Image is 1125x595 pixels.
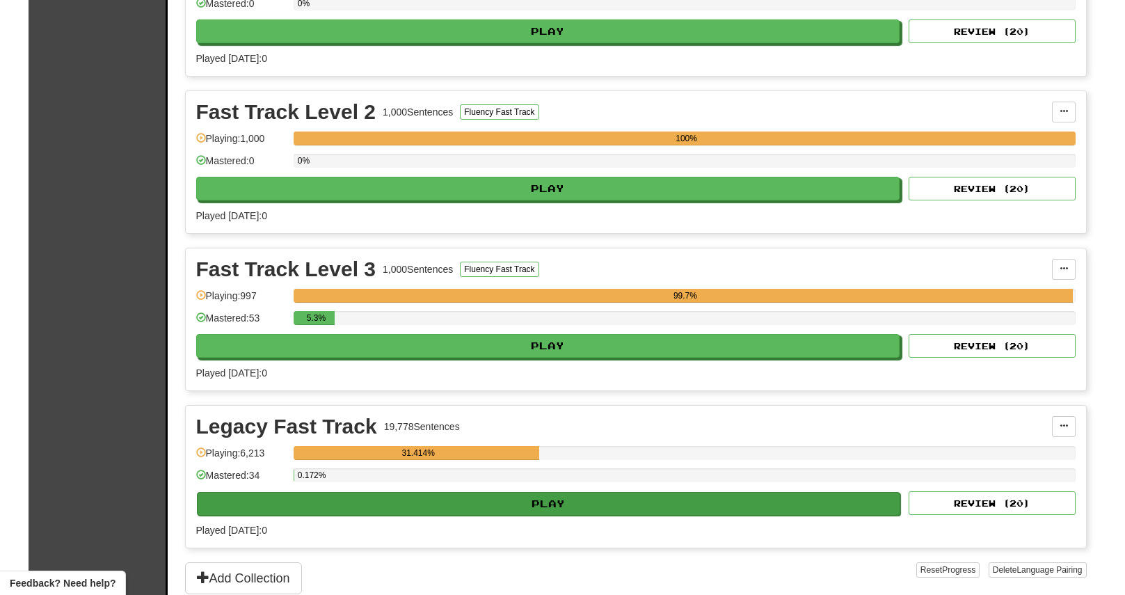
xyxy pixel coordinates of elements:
[196,367,267,379] span: Played [DATE]: 0
[196,525,267,536] span: Played [DATE]: 0
[384,420,460,434] div: 19,778 Sentences
[298,446,539,460] div: 31.414%
[196,416,377,437] div: Legacy Fast Track
[989,562,1087,578] button: DeleteLanguage Pairing
[942,565,975,575] span: Progress
[185,562,302,594] button: Add Collection
[909,491,1076,515] button: Review (20)
[196,154,287,177] div: Mastered: 0
[909,334,1076,358] button: Review (20)
[197,492,901,516] button: Play
[909,177,1076,200] button: Review (20)
[298,289,1073,303] div: 99.7%
[1016,565,1082,575] span: Language Pairing
[460,262,538,277] button: Fluency Fast Track
[460,104,538,120] button: Fluency Fast Track
[298,132,1076,145] div: 100%
[196,446,287,469] div: Playing: 6,213
[298,311,335,325] div: 5.3%
[10,576,115,590] span: Open feedback widget
[909,19,1076,43] button: Review (20)
[196,102,376,122] div: Fast Track Level 2
[196,53,267,64] span: Played [DATE]: 0
[196,210,267,221] span: Played [DATE]: 0
[196,259,376,280] div: Fast Track Level 3
[196,177,900,200] button: Play
[383,105,453,119] div: 1,000 Sentences
[916,562,980,578] button: ResetProgress
[196,334,900,358] button: Play
[196,468,287,491] div: Mastered: 34
[196,289,287,312] div: Playing: 997
[383,262,453,276] div: 1,000 Sentences
[196,132,287,154] div: Playing: 1,000
[196,311,287,334] div: Mastered: 53
[196,19,900,43] button: Play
